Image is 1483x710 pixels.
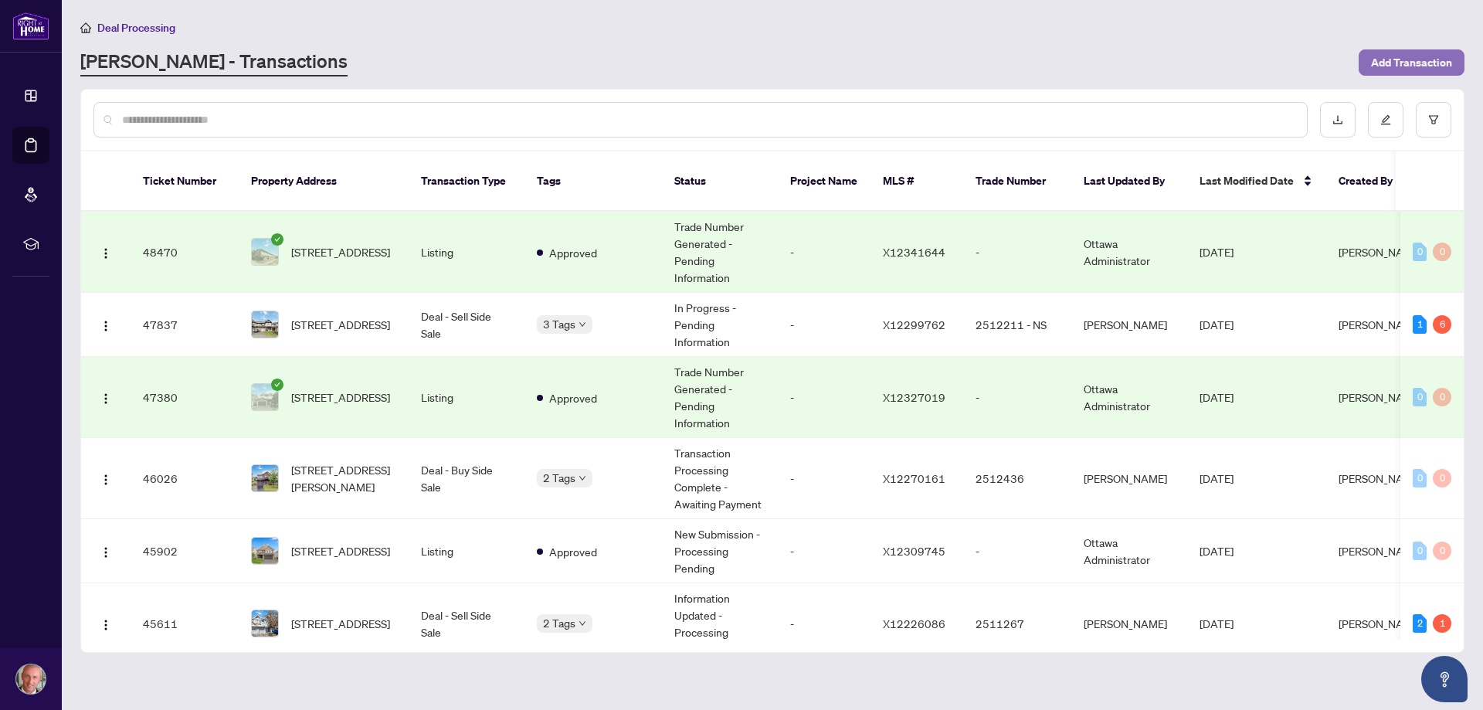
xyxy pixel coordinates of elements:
[963,151,1071,212] th: Trade Number
[1200,471,1234,485] span: [DATE]
[100,546,112,559] img: Logo
[1380,114,1391,125] span: edit
[1421,656,1468,702] button: Open asap
[778,357,870,438] td: -
[549,543,597,560] span: Approved
[409,212,524,293] td: Listing
[97,21,175,35] span: Deal Processing
[93,538,118,563] button: Logo
[100,619,112,631] img: Logo
[291,542,390,559] span: [STREET_ADDRESS]
[16,664,46,694] img: Profile Icon
[1200,617,1234,630] span: [DATE]
[963,357,1071,438] td: -
[963,293,1071,357] td: 2512211 - NS
[154,90,166,102] img: tab_keywords_by_traffic_grey.svg
[1320,102,1356,138] button: download
[100,392,112,405] img: Logo
[1433,469,1451,487] div: 0
[963,212,1071,293] td: -
[1433,614,1451,633] div: 1
[543,469,575,487] span: 2 Tags
[100,247,112,260] img: Logo
[409,438,524,519] td: Deal - Buy Side Sale
[252,384,278,410] img: thumbnail-img
[131,583,239,664] td: 45611
[662,519,778,583] td: New Submission - Processing Pending
[1339,544,1422,558] span: [PERSON_NAME]
[291,615,390,632] span: [STREET_ADDRESS]
[1433,388,1451,406] div: 0
[579,321,586,328] span: down
[662,438,778,519] td: Transaction Processing Complete - Awaiting Payment
[1416,102,1451,138] button: filter
[1433,542,1451,560] div: 0
[778,293,870,357] td: -
[252,239,278,265] img: thumbnail-img
[662,583,778,664] td: Information Updated - Processing Pending
[93,611,118,636] button: Logo
[131,151,239,212] th: Ticket Number
[1200,544,1234,558] span: [DATE]
[1413,315,1427,334] div: 1
[93,385,118,409] button: Logo
[1071,293,1187,357] td: [PERSON_NAME]
[291,243,390,260] span: [STREET_ADDRESS]
[1413,243,1427,261] div: 0
[100,320,112,332] img: Logo
[1371,50,1452,75] span: Add Transaction
[1413,542,1427,560] div: 0
[93,466,118,491] button: Logo
[59,91,138,101] div: Domain Overview
[1413,388,1427,406] div: 0
[271,233,283,246] span: check-circle
[1339,245,1422,259] span: [PERSON_NAME]
[778,212,870,293] td: -
[1326,151,1419,212] th: Created By
[778,583,870,664] td: -
[662,357,778,438] td: Trade Number Generated - Pending Information
[662,293,778,357] td: In Progress - Pending Information
[1200,318,1234,331] span: [DATE]
[252,610,278,637] img: thumbnail-img
[1200,245,1234,259] span: [DATE]
[409,293,524,357] td: Deal - Sell Side Sale
[963,583,1071,664] td: 2511267
[883,471,945,485] span: X12270161
[1359,49,1464,76] button: Add Transaction
[778,438,870,519] td: -
[870,151,963,212] th: MLS #
[1071,583,1187,664] td: [PERSON_NAME]
[883,617,945,630] span: X12226086
[543,315,575,333] span: 3 Tags
[93,239,118,264] button: Logo
[579,620,586,627] span: down
[543,614,575,632] span: 2 Tags
[131,212,239,293] td: 48470
[1433,243,1451,261] div: 0
[131,438,239,519] td: 46026
[131,519,239,583] td: 45902
[778,519,870,583] td: -
[883,245,945,259] span: X12341644
[1339,318,1422,331] span: [PERSON_NAME]
[42,90,54,102] img: tab_domain_overview_orange.svg
[409,583,524,664] td: Deal - Sell Side Sale
[271,379,283,391] span: check-circle
[239,151,409,212] th: Property Address
[1428,114,1439,125] span: filter
[549,244,597,261] span: Approved
[1200,172,1294,189] span: Last Modified Date
[1413,469,1427,487] div: 0
[80,49,348,76] a: [PERSON_NAME] - Transactions
[1339,617,1422,630] span: [PERSON_NAME]
[409,519,524,583] td: Listing
[252,465,278,491] img: thumbnail-img
[100,474,112,486] img: Logo
[883,390,945,404] span: X12327019
[409,151,524,212] th: Transaction Type
[291,316,390,333] span: [STREET_ADDRESS]
[963,519,1071,583] td: -
[171,91,260,101] div: Keywords by Traffic
[883,544,945,558] span: X12309745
